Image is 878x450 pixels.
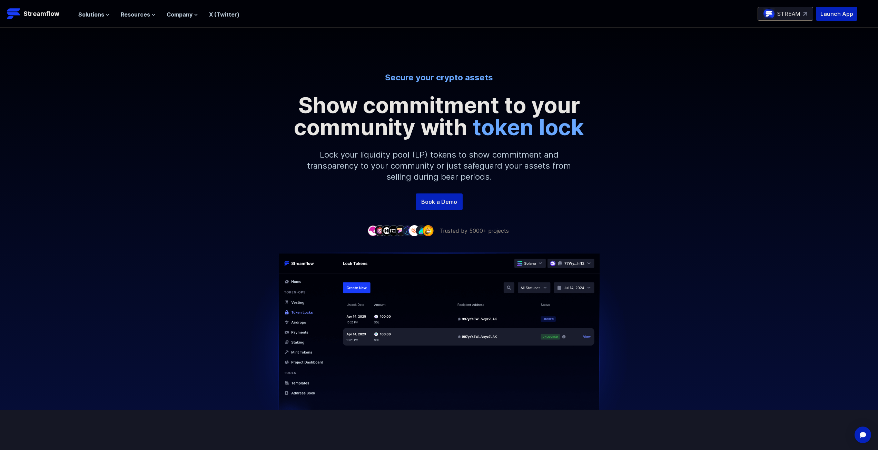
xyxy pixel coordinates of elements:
button: Company [167,10,198,19]
p: Secure your crypto assets [248,72,630,83]
span: Resources [121,10,150,19]
p: Streamflow [23,9,59,19]
img: company-5 [395,225,406,236]
img: top-right-arrow.svg [803,12,807,16]
img: Hero Image [243,252,636,427]
span: token lock [473,114,584,140]
a: STREAM [758,7,813,21]
img: streamflow-logo-circle.png [763,8,775,19]
img: company-2 [374,225,385,236]
div: Open Intercom Messenger [855,427,871,443]
span: Solutions [78,10,104,19]
button: Solutions [78,10,110,19]
p: Lock your liquidity pool (LP) tokens to show commitment and transparency to your community or jus... [291,138,588,193]
span: Company [167,10,193,19]
img: company-4 [388,225,399,236]
img: Streamflow Logo [7,7,21,21]
p: Trusted by 5000+ projects [440,227,509,235]
p: STREAM [777,10,800,18]
a: Book a Demo [416,193,463,210]
a: Streamflow [7,7,71,21]
img: company-3 [381,225,392,236]
img: company-6 [402,225,413,236]
img: company-9 [423,225,434,236]
button: Launch App [816,7,857,21]
button: Resources [121,10,156,19]
img: company-8 [416,225,427,236]
p: Show commitment to your community with [284,94,594,138]
img: company-1 [367,225,378,236]
a: X (Twitter) [209,11,239,18]
img: company-7 [409,225,420,236]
